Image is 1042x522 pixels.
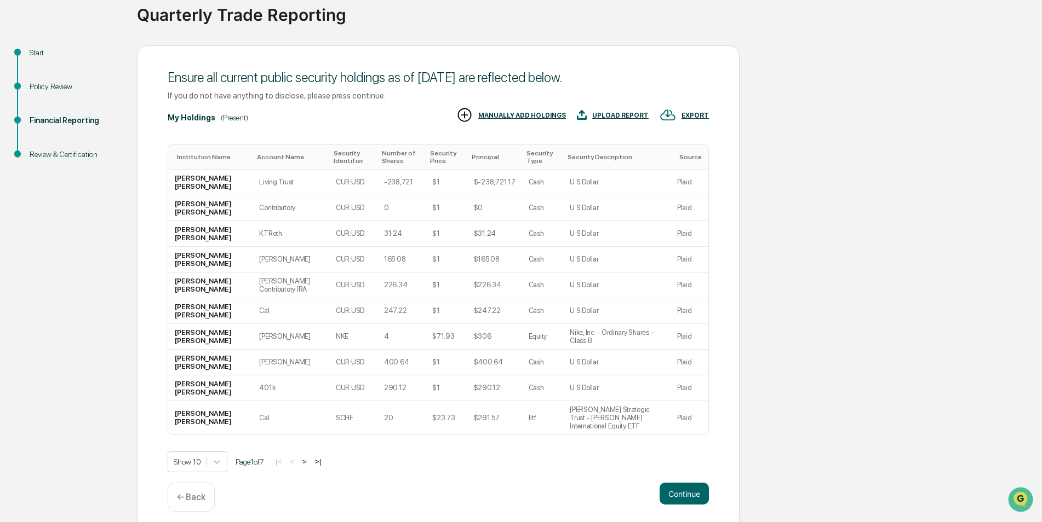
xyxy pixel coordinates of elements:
[426,350,467,375] td: $1
[660,107,676,123] img: EXPORT
[467,170,522,195] td: $-238,721.17
[168,272,253,298] td: [PERSON_NAME] [PERSON_NAME]
[329,350,377,375] td: CUR:USD
[563,298,671,324] td: U S Dollar
[77,185,133,194] a: Powered byPylon
[37,84,180,95] div: Start new chat
[7,134,75,153] a: 🖐️Preclearance
[312,457,324,466] button: >|
[1007,486,1037,515] iframe: Open customer support
[168,298,253,324] td: [PERSON_NAME] [PERSON_NAME]
[186,87,199,100] button: Start new chat
[377,247,426,272] td: 165.08
[253,350,329,375] td: [PERSON_NAME]
[563,170,671,195] td: U S Dollar
[299,457,310,466] button: >
[11,23,199,40] p: How can we help?
[563,324,671,350] td: Nike, Inc. - Ordinary Shares - Class B
[287,457,297,466] button: <
[377,375,426,401] td: 290.12
[11,160,20,169] div: 🔎
[377,195,426,221] td: 0
[467,272,522,298] td: $226.34
[377,350,426,375] td: 400.64
[253,221,329,247] td: KTRoth
[671,272,708,298] td: Plaid
[671,375,708,401] td: Plaid
[426,195,467,221] td: $1
[329,272,377,298] td: CUR:USD
[37,95,139,103] div: We're available if you need us!
[329,324,377,350] td: NKE
[253,324,329,350] td: [PERSON_NAME]
[221,113,248,122] div: (Present)
[253,170,329,195] td: Living Trust
[253,247,329,272] td: [PERSON_NAME]
[329,247,377,272] td: CUR:USD
[377,298,426,324] td: 247.22
[522,247,564,272] td: Cash
[426,221,467,247] td: $1
[478,112,566,119] div: MANUALLY ADD HOLDINGS
[467,298,522,324] td: $247.22
[526,149,559,165] div: Toggle SortBy
[563,221,671,247] td: U S Dollar
[168,324,253,350] td: [PERSON_NAME] [PERSON_NAME]
[426,324,467,350] td: $71.93
[671,195,708,221] td: Plaid
[377,221,426,247] td: 31.24
[75,134,140,153] a: 🗄️Attestations
[377,170,426,195] td: -238,721
[329,170,377,195] td: CUR:USD
[168,247,253,272] td: [PERSON_NAME] [PERSON_NAME]
[334,149,373,165] div: Toggle SortBy
[563,350,671,375] td: U S Dollar
[467,350,522,375] td: $400.64
[467,401,522,434] td: $291.57
[329,401,377,434] td: SCHF
[177,492,205,502] p: ← Back
[30,81,119,92] div: Policy Review
[253,375,329,401] td: 401k
[522,272,564,298] td: Cash
[522,298,564,324] td: Cash
[671,350,708,375] td: Plaid
[109,185,133,194] span: Pylon
[679,153,704,161] div: Toggle SortBy
[426,170,467,195] td: $1
[168,91,709,100] div: If you do not have anything to disclose, please press continue.
[253,401,329,434] td: Cal
[329,375,377,401] td: CUR:USD
[671,247,708,272] td: Plaid
[257,153,325,161] div: Toggle SortBy
[682,112,709,119] div: EXPORT
[467,247,522,272] td: $165.08
[79,139,88,148] div: 🗄️
[592,112,649,119] div: UPLOAD REPORT
[426,298,467,324] td: $1
[568,153,666,161] div: Toggle SortBy
[382,149,421,165] div: Toggle SortBy
[253,298,329,324] td: Cal
[671,221,708,247] td: Plaid
[522,195,564,221] td: Cash
[253,272,329,298] td: [PERSON_NAME] Contributory IRA
[236,457,264,466] span: Page 1 of 7
[168,375,253,401] td: [PERSON_NAME] [PERSON_NAME]
[522,401,564,434] td: Etf
[522,350,564,375] td: Cash
[329,195,377,221] td: CUR:USD
[660,483,709,504] button: Continue
[168,350,253,375] td: [PERSON_NAME] [PERSON_NAME]
[522,375,564,401] td: Cash
[272,457,285,466] button: |<
[426,375,467,401] td: $1
[467,221,522,247] td: $31.24
[671,401,708,434] td: Plaid
[168,170,253,195] td: [PERSON_NAME] [PERSON_NAME]
[577,107,587,123] img: UPLOAD REPORT
[430,149,463,165] div: Toggle SortBy
[90,138,136,149] span: Attestations
[563,401,671,434] td: [PERSON_NAME] Strategic Trust - [PERSON_NAME] International Equity ETF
